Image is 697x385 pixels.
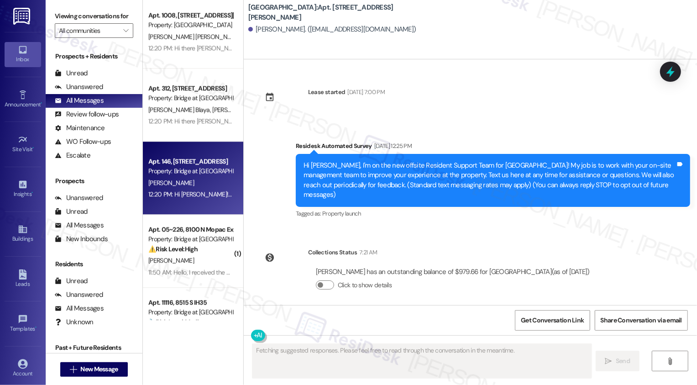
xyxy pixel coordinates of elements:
div: Residesk Automated Survey [296,141,690,154]
i:  [605,358,612,365]
img: ResiDesk Logo [13,8,32,25]
div: Lease started [308,87,346,97]
div: 12:20 PM: Hi there [PERSON_NAME] and [PERSON_NAME]! I just wanted to check in and ask if you are ... [148,44,577,52]
div: [PERSON_NAME]. ([EMAIL_ADDRESS][DOMAIN_NAME]) [248,25,416,34]
button: New Message [60,362,128,377]
button: Send [596,351,640,371]
div: Apt. 11116, 8515 S IH35 [148,298,233,307]
label: Viewing conversations for [55,9,133,23]
div: Collections Status [308,248,357,257]
div: Prospects [46,176,142,186]
i:  [70,366,77,373]
div: [DATE] 12:25 PM [372,141,412,151]
textarea: Fetching suggested responses. Please feel free to read through the conversation in the meantime. [252,344,592,378]
span: Get Conversation Link [521,316,584,325]
span: • [33,145,34,151]
div: Unread [55,207,88,216]
div: Unanswered [55,290,103,300]
div: Past + Future Residents [46,343,142,353]
input: All communities [59,23,119,38]
div: 7:21 AM [357,248,377,257]
button: Get Conversation Link [515,310,590,331]
div: All Messages [55,96,104,105]
div: Residents [46,259,142,269]
label: Click to show details [338,280,392,290]
button: Share Conversation via email [595,310,688,331]
div: WO Follow-ups [55,137,111,147]
div: [PERSON_NAME] has an outstanding balance of $979.66 for [GEOGRAPHIC_DATA] (as of [DATE]) [316,267,590,277]
span: [PERSON_NAME] [PERSON_NAME] [148,32,244,41]
a: Buildings [5,222,41,246]
div: Property: Bridge at [GEOGRAPHIC_DATA] [148,234,233,244]
div: Apt. 312, [STREET_ADDRESS] [148,84,233,93]
div: Property: Bridge at [GEOGRAPHIC_DATA] [148,93,233,103]
div: 12:20 PM: Hi there [PERSON_NAME] and [PERSON_NAME]! I just wanted to check in and ask if you are ... [148,117,577,125]
span: • [31,190,33,196]
span: [PERSON_NAME] [PERSON_NAME] [212,105,305,114]
span: New Message [80,364,118,374]
div: Unanswered [55,193,103,203]
div: Tagged as: [296,207,690,220]
div: Unanswered [55,82,103,92]
a: Inbox [5,42,41,67]
div: 11:50 AM: Hello, I received the option to sign again, but I still haven't heard back about any of... [148,268,588,276]
b: [GEOGRAPHIC_DATA]: Apt. [STREET_ADDRESS][PERSON_NAME] [248,3,431,22]
div: Property: Bridge at [GEOGRAPHIC_DATA] [148,307,233,317]
a: Insights • [5,177,41,201]
div: Apt. 05~226, 8100 N Mopac Expwy [148,225,233,234]
div: Property: Bridge at [GEOGRAPHIC_DATA] [148,166,233,176]
span: Share Conversation via email [601,316,682,325]
div: Apt. 146, [STREET_ADDRESS] [148,157,233,166]
div: All Messages [55,221,104,230]
div: [DATE] 7:00 PM [345,87,385,97]
div: New Inbounds [55,234,108,244]
i:  [123,27,128,34]
div: Apt. 1008, [STREET_ADDRESS][PERSON_NAME] [148,11,233,20]
span: Property launch [322,210,361,217]
span: [PERSON_NAME] [148,256,194,264]
div: Escalate [55,151,90,160]
a: Templates • [5,311,41,336]
div: Prospects + Residents [46,52,142,61]
span: • [35,324,37,331]
div: All Messages [55,304,104,313]
div: Review follow-ups [55,110,119,119]
a: Site Visit • [5,132,41,157]
div: Unread [55,276,88,286]
span: • [41,100,42,106]
i:  [667,358,674,365]
div: Unread [55,69,88,78]
strong: ⚠️ Risk Level: High [148,245,198,253]
div: Hi [PERSON_NAME], I'm on the new offsite Resident Support Team for [GEOGRAPHIC_DATA]! My job is t... [304,161,676,200]
span: [PERSON_NAME] Blaya [148,105,212,114]
div: Unknown [55,317,94,327]
a: Leads [5,267,41,291]
strong: 🔧 Risk Level: Medium [148,318,208,326]
div: Property: [GEOGRAPHIC_DATA] [148,20,233,30]
span: [PERSON_NAME] [148,179,194,187]
a: Account [5,356,41,381]
span: Send [616,356,630,366]
div: Maintenance [55,123,105,133]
